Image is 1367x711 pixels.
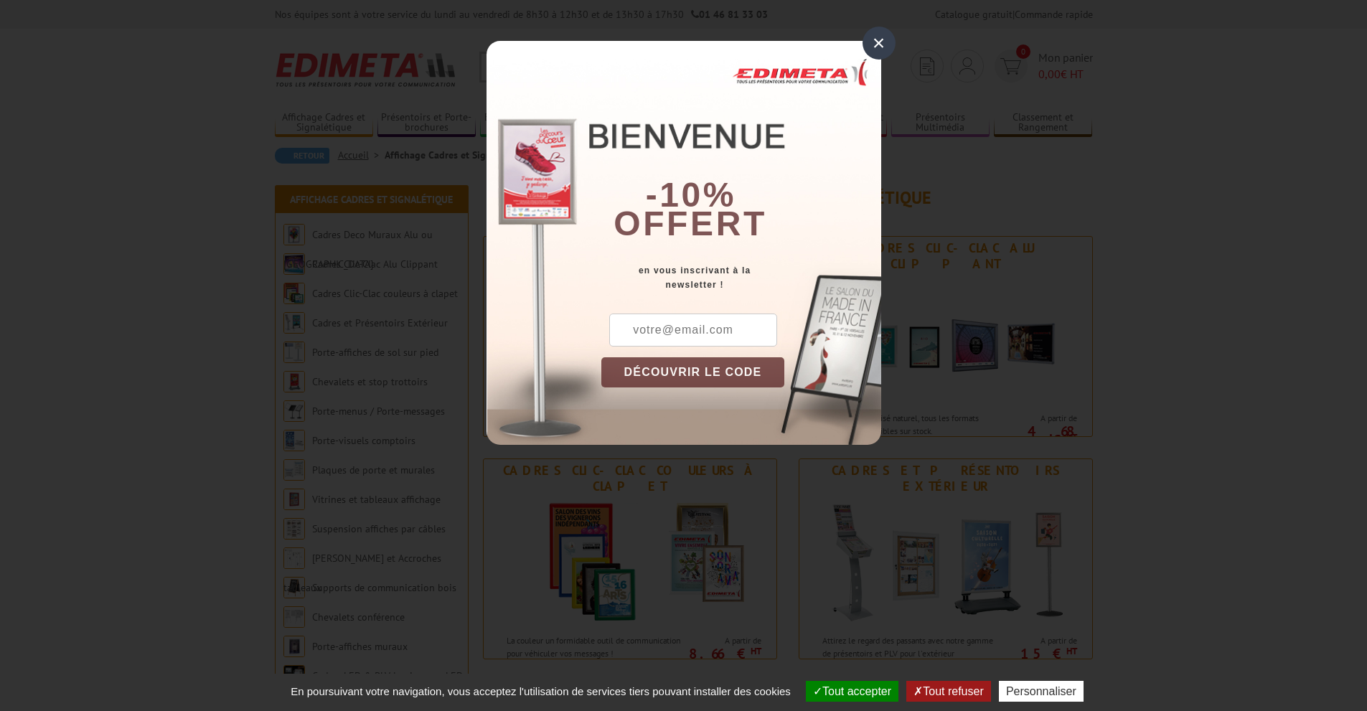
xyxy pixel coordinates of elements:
button: Tout accepter [806,681,898,702]
button: Tout refuser [906,681,990,702]
div: en vous inscrivant à la newsletter ! [601,263,881,292]
div: × [863,27,896,60]
b: -10% [646,176,736,214]
span: En poursuivant votre navigation, vous acceptez l'utilisation de services tiers pouvant installer ... [283,685,798,697]
button: DÉCOUVRIR LE CODE [601,357,785,387]
button: Personnaliser (fenêtre modale) [999,681,1084,702]
font: offert [614,204,767,243]
input: votre@email.com [609,314,777,347]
